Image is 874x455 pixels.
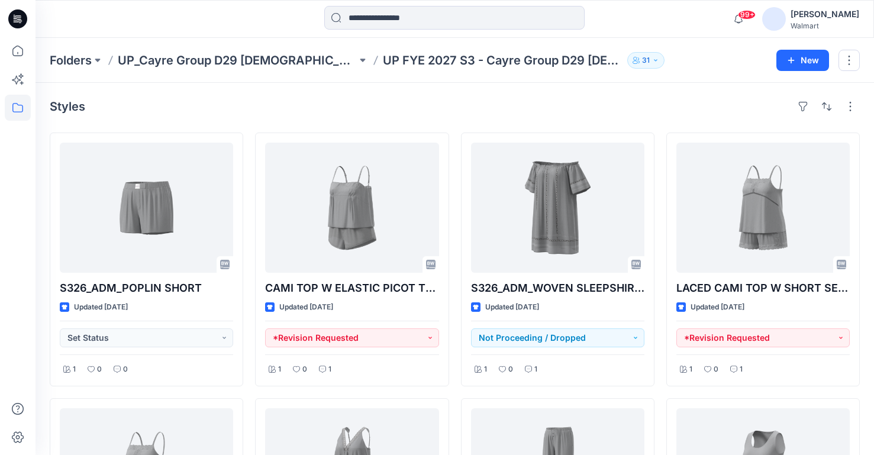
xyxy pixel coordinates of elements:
p: S326_ADM_WOVEN SLEEPSHIRT W RUFFLE AND LACE [471,280,644,296]
a: Folders [50,52,92,69]
p: 1 [278,363,281,376]
p: CAMI TOP W ELASTIC PICOT TRIM SHORT SET [265,280,438,296]
button: 31 [627,52,665,69]
img: avatar [762,7,786,31]
p: 0 [123,363,128,376]
p: Updated [DATE] [691,301,744,314]
a: CAMI TOP W ELASTIC PICOT TRIM SHORT SET [265,143,438,273]
div: Walmart [791,21,859,30]
button: New [776,50,829,71]
p: 0 [714,363,718,376]
a: S326_ADM_WOVEN SLEEPSHIRT W RUFFLE AND LACE [471,143,644,273]
span: 99+ [738,10,756,20]
h4: Styles [50,99,85,114]
a: UP_Cayre Group D29 [DEMOGRAPHIC_DATA] Sleep/Loungewear [118,52,357,69]
p: LACED CAMI TOP W SHORT SET_OPT A [676,280,850,296]
p: Updated [DATE] [74,301,128,314]
a: LACED CAMI TOP W SHORT SET_OPT A [676,143,850,273]
p: 0 [302,363,307,376]
p: 0 [97,363,102,376]
p: Updated [DATE] [485,301,539,314]
p: 1 [484,363,487,376]
div: [PERSON_NAME] [791,7,859,21]
p: 1 [328,363,331,376]
p: Updated [DATE] [279,301,333,314]
p: 1 [73,363,76,376]
p: 31 [642,54,650,67]
p: UP FYE 2027 S3 - Cayre Group D29 [DEMOGRAPHIC_DATA] Sleepwear [383,52,622,69]
p: 1 [689,363,692,376]
a: S326_ADM_POPLIN SHORT [60,143,233,273]
p: 1 [740,363,743,376]
p: 1 [534,363,537,376]
p: 0 [508,363,513,376]
p: S326_ADM_POPLIN SHORT [60,280,233,296]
